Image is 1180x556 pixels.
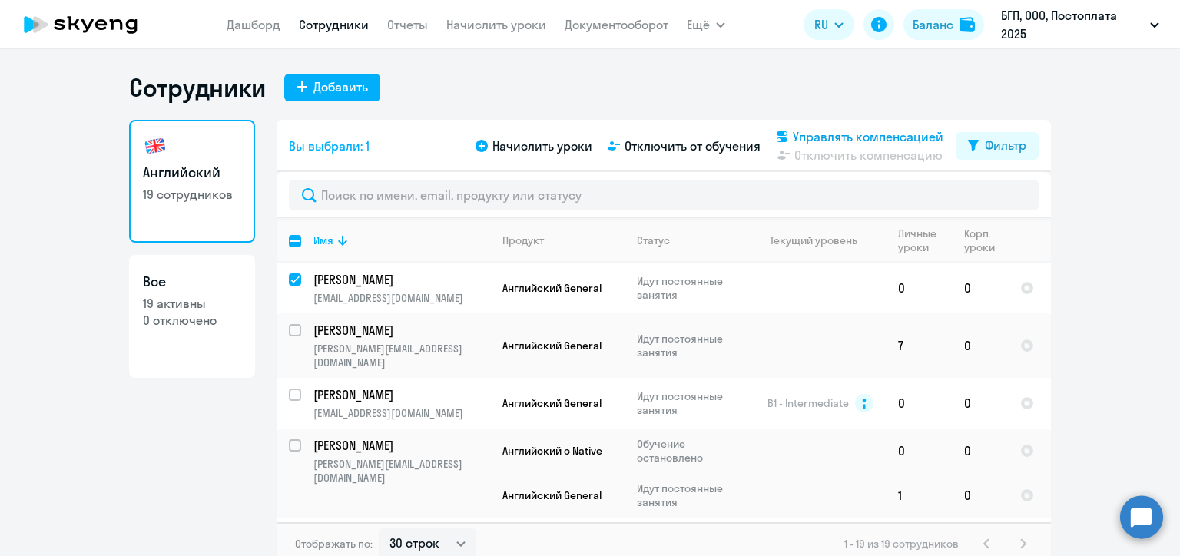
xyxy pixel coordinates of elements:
button: Фильтр [956,132,1039,160]
span: Ещё [687,15,710,34]
a: Дашборд [227,17,280,32]
span: Начислить уроки [492,137,592,155]
td: 0 [886,378,952,429]
span: 1 - 19 из 19 сотрудников [844,537,959,551]
td: 0 [886,263,952,313]
a: Английский19 сотрудников [129,120,255,243]
span: Английский General [502,488,602,502]
h3: Все [143,272,241,292]
span: Английский General [502,281,602,295]
p: БГП, ООО, Постоплата 2025 [1001,6,1144,43]
h1: Сотрудники [129,72,266,103]
p: [PERSON_NAME] [313,437,487,454]
button: Балансbalance [903,9,984,40]
div: Текущий уровень [755,233,885,247]
td: 0 [952,473,1008,518]
p: 19 активны [143,295,241,312]
p: [PERSON_NAME] [313,386,487,403]
img: english [143,134,167,158]
span: Вы выбрали: 1 [289,137,370,155]
p: [PERSON_NAME] [313,271,487,288]
div: Статус [637,233,670,247]
td: 0 [886,429,952,473]
a: Начислить уроки [446,17,546,32]
p: [EMAIL_ADDRESS][DOMAIN_NAME] [313,291,489,305]
a: [PERSON_NAME] [313,386,489,403]
div: Текущий уровень [770,233,857,247]
span: Управлять компенсацией [793,127,943,146]
div: Продукт [502,233,544,247]
div: Корп. уроки [964,227,1007,254]
div: Личные уроки [898,227,951,254]
div: Баланс [913,15,953,34]
span: Отображать по: [295,537,373,551]
p: 19 сотрудников [143,186,241,203]
span: Английский General [502,396,602,410]
p: [EMAIL_ADDRESS][DOMAIN_NAME] [313,406,489,420]
a: [PERSON_NAME] [313,322,489,339]
a: [PERSON_NAME] [313,437,489,454]
td: 0 [952,263,1008,313]
span: Английский General [502,339,602,352]
div: Фильтр [985,136,1026,154]
div: Имя [313,233,333,247]
p: 0 отключено [143,312,241,329]
button: Добавить [284,74,380,101]
div: Добавить [313,78,368,96]
span: Английский с Native [502,444,602,458]
a: Все19 активны0 отключено [129,255,255,378]
input: Поиск по имени, email, продукту или статусу [289,180,1039,210]
p: [PERSON_NAME][EMAIL_ADDRESS][DOMAIN_NAME] [313,457,489,485]
button: БГП, ООО, Постоплата 2025 [993,6,1167,43]
a: Сотрудники [299,17,369,32]
a: Документооборот [565,17,668,32]
span: Отключить от обучения [625,137,761,155]
button: Ещё [687,9,725,40]
p: Обучение остановлено [637,437,742,465]
td: 1 [886,473,952,518]
img: balance [960,17,975,32]
h3: Английский [143,163,241,183]
p: Идут постоянные занятия [637,482,742,509]
td: 0 [952,429,1008,473]
td: 0 [952,378,1008,429]
td: 7 [886,313,952,378]
td: 0 [952,313,1008,378]
p: [PERSON_NAME] [313,322,487,339]
p: Идут постоянные занятия [637,274,742,302]
button: RU [804,9,854,40]
a: Отчеты [387,17,428,32]
a: [PERSON_NAME] [313,271,489,288]
p: Идут постоянные занятия [637,332,742,359]
p: [PERSON_NAME][EMAIL_ADDRESS][DOMAIN_NAME] [313,342,489,369]
p: Идут постоянные занятия [637,389,742,417]
div: Имя [313,233,489,247]
span: RU [814,15,828,34]
span: B1 - Intermediate [767,396,849,410]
